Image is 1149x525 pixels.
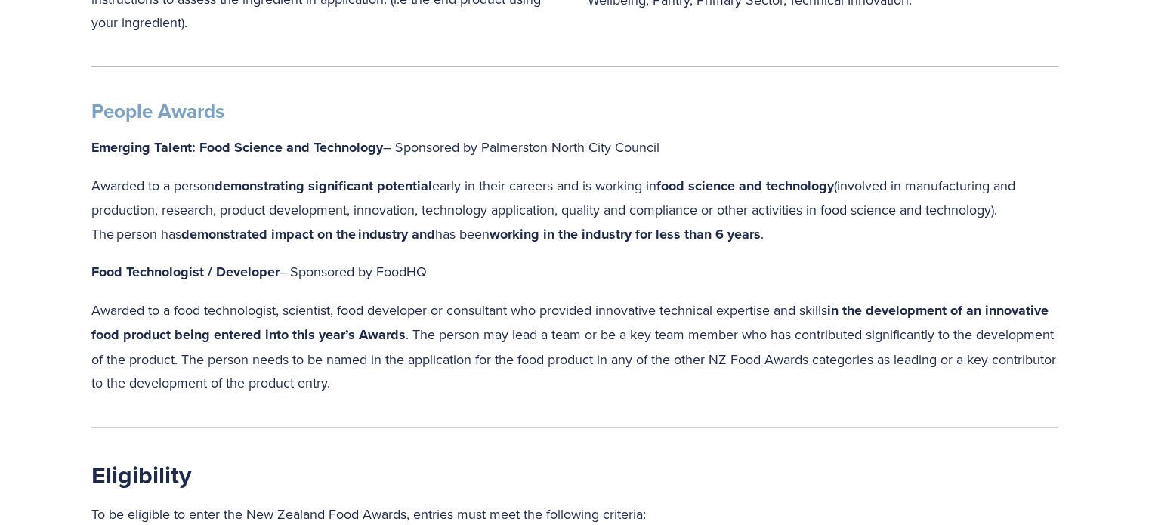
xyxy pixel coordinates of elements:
[91,457,191,493] strong: Eligibility
[91,174,1058,247] p: Awarded to a person early in their careers and is working in (involved in manufacturing and produ...
[91,298,1058,395] p: Awarded to a food technologist, scientist, food developer or consultant who provided innovative t...
[91,97,224,125] strong: People Awards
[215,176,432,196] strong: demonstrating significant potential
[181,224,435,244] strong: demonstrated impact on the industry and
[656,176,834,196] strong: food science and technology
[91,135,1058,160] p: – Sponsored by Palmerston North City Council
[91,262,280,282] strong: Food Technologist / Developer
[91,260,1058,285] p: – Sponsored by FoodHQ
[490,224,761,244] strong: working in the industry for less than 6 years
[91,137,383,157] strong: Emerging Talent: Food Science and Technology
